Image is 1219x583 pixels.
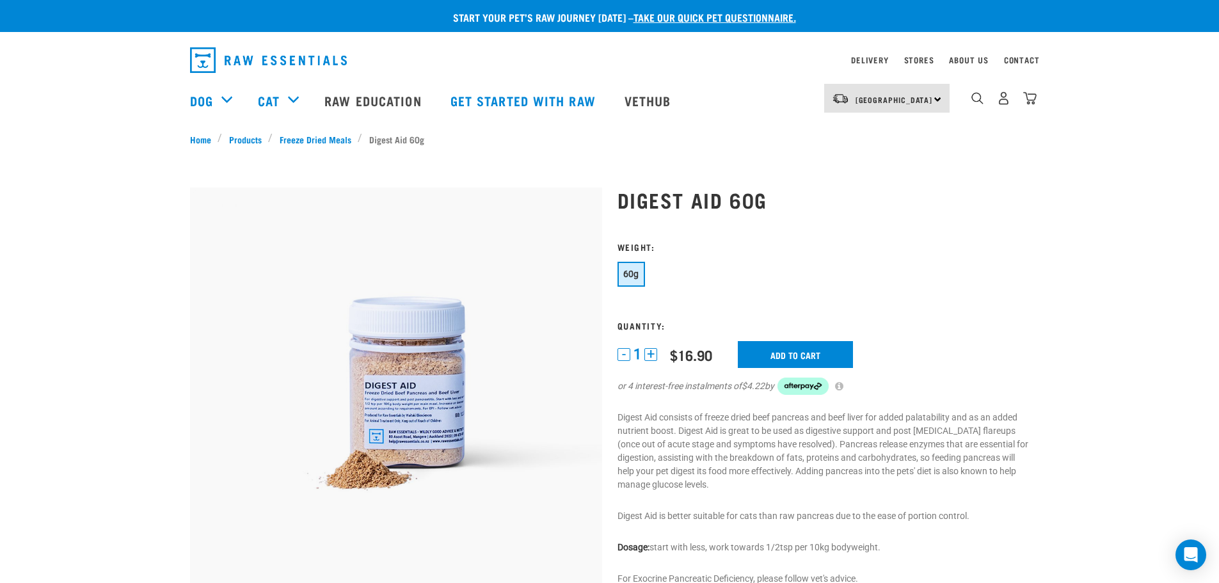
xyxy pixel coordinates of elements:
[617,321,1030,330] h3: Quantity:
[190,132,218,146] a: Home
[1023,92,1037,105] img: home-icon@2x.png
[949,58,988,62] a: About Us
[997,92,1010,105] img: user.png
[623,269,639,279] span: 60g
[644,348,657,361] button: +
[617,509,1030,523] p: Digest Aid is better suitable for cats than raw pancreas due to the ease of portion control.
[222,132,268,146] a: Products
[904,58,934,62] a: Stores
[312,75,437,126] a: Raw Education
[832,93,849,104] img: van-moving.png
[971,92,984,104] img: home-icon-1@2x.png
[617,348,630,361] button: -
[612,75,687,126] a: Vethub
[633,14,796,20] a: take our quick pet questionnaire.
[738,341,853,368] input: Add to cart
[617,188,1030,211] h1: Digest Aid 60g
[851,58,888,62] a: Delivery
[617,541,1030,554] p: start with less, work towards 1/2tsp per 10kg bodyweight.
[273,132,358,146] a: Freeze Dried Meals
[617,242,1030,252] h3: Weight:
[1175,539,1206,570] div: Open Intercom Messenger
[633,347,641,361] span: 1
[777,378,829,395] img: Afterpay
[190,91,213,110] a: Dog
[617,262,645,287] button: 60g
[742,379,765,393] span: $4.22
[670,347,712,363] div: $16.90
[438,75,612,126] a: Get started with Raw
[617,411,1030,491] p: Digest Aid consists of freeze dried beef pancreas and beef liver for added palatability and as an...
[617,378,1030,395] div: or 4 interest-free instalments of by
[617,542,649,552] strong: Dosage:
[190,47,347,73] img: Raw Essentials Logo
[190,132,1030,146] nav: breadcrumbs
[1004,58,1040,62] a: Contact
[258,91,280,110] a: Cat
[180,42,1040,78] nav: dropdown navigation
[856,97,933,102] span: [GEOGRAPHIC_DATA]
